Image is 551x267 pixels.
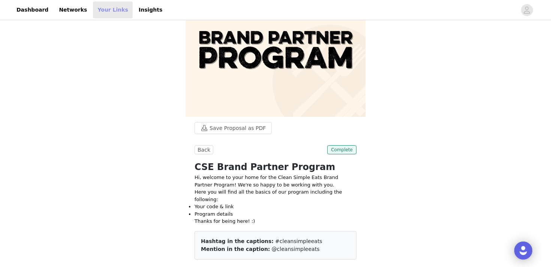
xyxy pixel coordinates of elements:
span: #cleansimpleeats [275,238,322,244]
a: Networks [54,1,91,18]
div: Open Intercom Messenger [514,242,532,260]
p: Here you will find all the basics of our program including the following: [195,188,356,203]
a: Your Links [93,1,133,18]
p: Hi, welcome to your home for the Clean Simple Eats Brand Partner Program! We're so happy to be wo... [195,174,356,188]
div: avatar [523,4,530,16]
span: @cleansimpleeats [272,246,320,252]
p: Thanks for being here! :) [195,218,356,225]
button: Save Proposal as PDF [195,122,272,134]
span: Mention in the caption: [201,246,270,252]
button: Back [195,145,213,154]
span: Hashtag in the captions: [201,238,274,244]
h1: CSE Brand Partner Program [195,160,356,174]
span: Complete [327,145,356,154]
li: Your code & link [195,203,356,210]
a: Dashboard [12,1,53,18]
a: Insights [134,1,167,18]
li: Program details [195,210,356,218]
